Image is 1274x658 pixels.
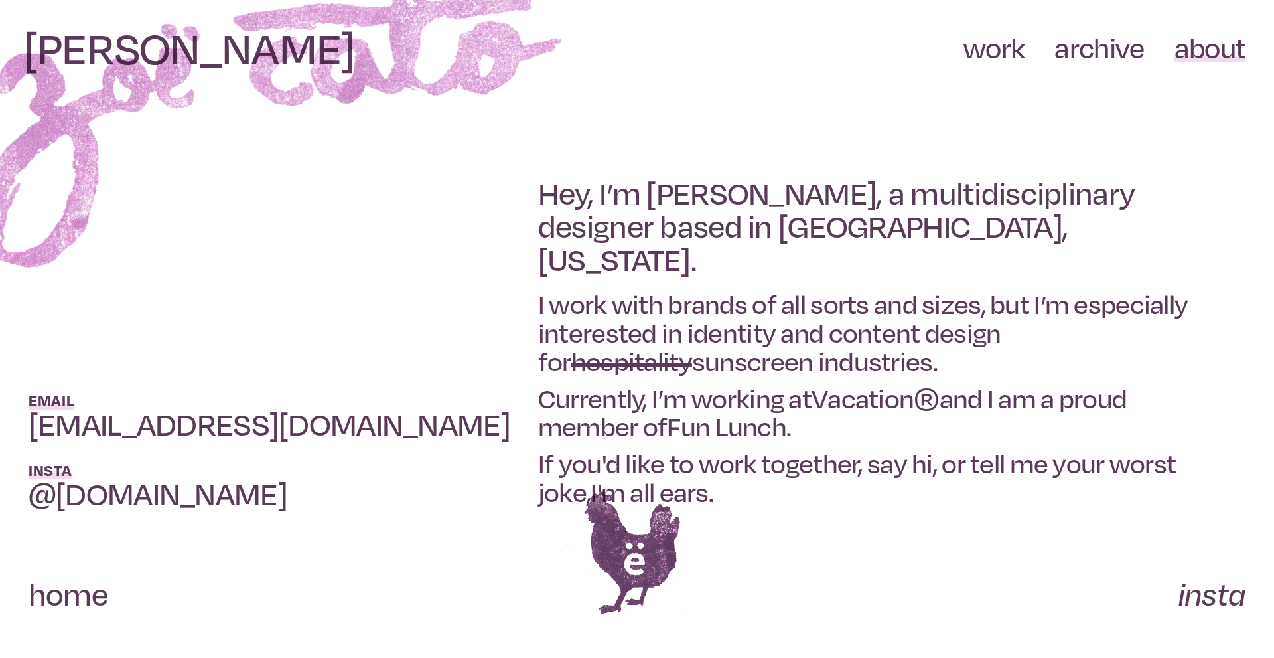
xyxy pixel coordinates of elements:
[571,345,692,377] span: hospitality
[667,410,786,445] a: Fun Lunch
[963,31,1025,68] a: work
[812,382,940,417] a: Vacation®
[24,21,355,79] a: [PERSON_NAME]
[538,384,1208,442] h2: Currently, I’m working at and I am a proud member of .
[591,476,713,511] a: I'm all ears.
[29,575,107,616] a: home
[538,290,1208,375] h2: I work with brands of all sorts and sizes, but I’m especially interested in identity and content ...
[1174,31,1245,68] a: about
[29,405,510,446] a: [EMAIL_ADDRESS][DOMAIN_NAME]
[538,177,1208,276] h1: Hey, I’m [PERSON_NAME], a multidisciplinary designer based in [GEOGRAPHIC_DATA], [US_STATE].
[29,475,287,516] a: @[DOMAIN_NAME]
[1178,575,1245,616] a: insta
[538,450,1208,507] h2: If you'd like to work together, say hi, or tell me your worst joke,
[1054,31,1144,68] a: archive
